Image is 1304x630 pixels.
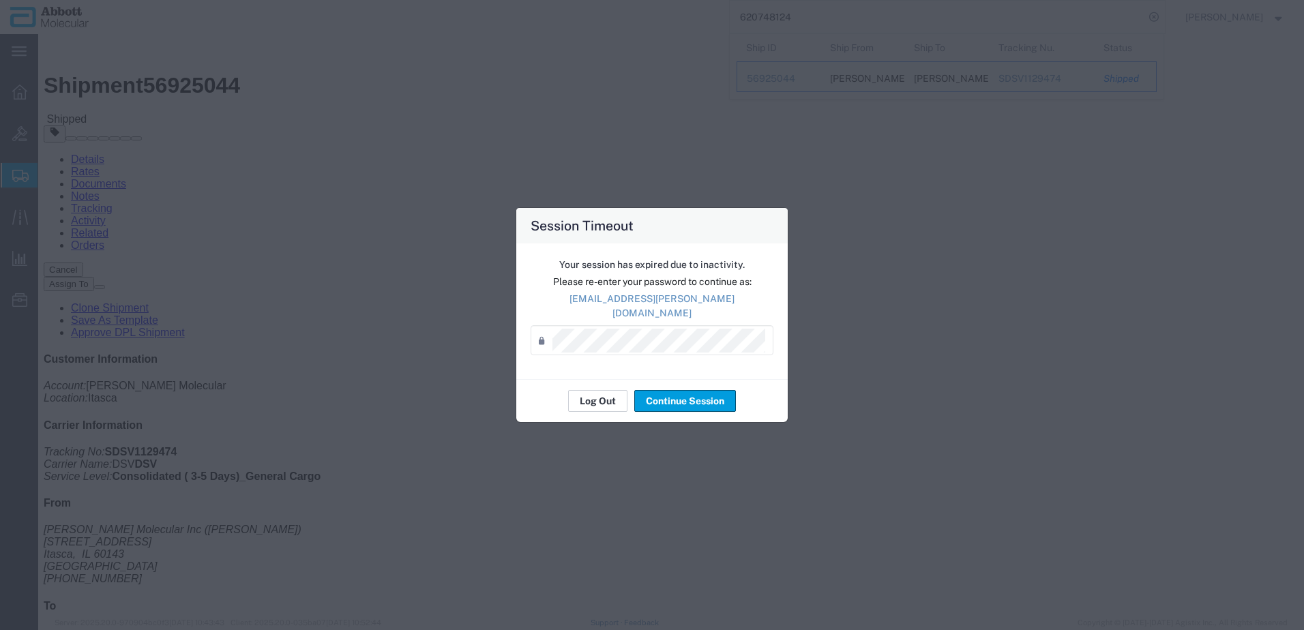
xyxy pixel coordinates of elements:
[531,258,773,272] p: Your session has expired due to inactivity.
[568,390,627,412] button: Log Out
[634,390,736,412] button: Continue Session
[531,292,773,320] p: [EMAIL_ADDRESS][PERSON_NAME][DOMAIN_NAME]
[531,275,773,289] p: Please re-enter your password to continue as:
[531,215,634,235] h4: Session Timeout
